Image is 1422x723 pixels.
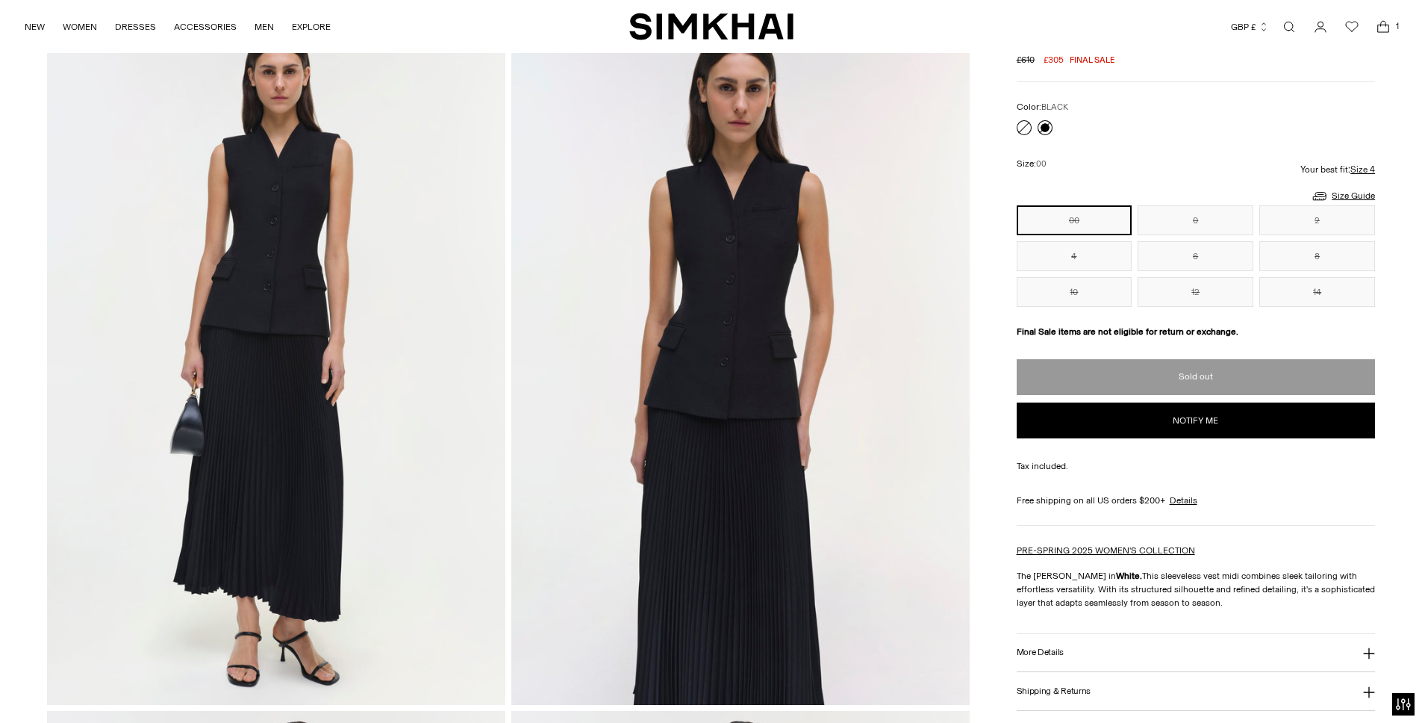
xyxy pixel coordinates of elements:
strong: White. [1116,571,1142,581]
div: Tax included. [1017,459,1376,473]
p: The [PERSON_NAME] in This sleeveless vest midi combines sleek tailoring with effortless versatili... [1017,569,1376,609]
button: 2 [1259,205,1375,235]
span: BLACK [1041,102,1068,112]
button: 00 [1017,205,1132,235]
strong: Final Sale items are not eligible for return or exchange. [1017,326,1238,337]
div: Free shipping on all US orders $200+ [1017,494,1376,507]
h3: More Details [1017,648,1064,657]
a: Details [1170,494,1197,507]
label: Size: [1017,157,1047,171]
button: More Details [1017,634,1376,672]
a: MEN [255,10,274,43]
h3: Shipping & Returns [1017,686,1091,696]
a: SIMKHAI [629,12,793,41]
button: 0 [1138,205,1253,235]
img: Georgina Dress [511,17,970,705]
a: Wishlist [1337,12,1367,42]
span: 00 [1036,159,1047,169]
a: DRESSES [115,10,156,43]
a: WOMEN [63,10,97,43]
label: Color: [1017,100,1068,114]
button: 12 [1138,277,1253,307]
img: Georgina Dress [47,17,505,705]
button: 8 [1259,241,1375,271]
a: NEW [25,10,45,43]
a: Go to the account page [1306,12,1335,42]
a: Size Guide [1311,187,1375,205]
s: £610 [1017,53,1035,66]
button: 10 [1017,277,1132,307]
button: 4 [1017,241,1132,271]
a: ACCESSORIES [174,10,237,43]
span: 1 [1391,19,1404,33]
a: Open cart modal [1368,12,1398,42]
a: EXPLORE [292,10,331,43]
span: £305 [1044,53,1064,66]
button: GBP £ [1231,10,1269,43]
button: Shipping & Returns [1017,672,1376,710]
button: 6 [1138,241,1253,271]
a: Open search modal [1274,12,1304,42]
button: 14 [1259,277,1375,307]
button: Notify me [1017,403,1376,438]
a: PRE-SPRING 2025 WOMEN'S COLLECTION [1017,545,1195,556]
